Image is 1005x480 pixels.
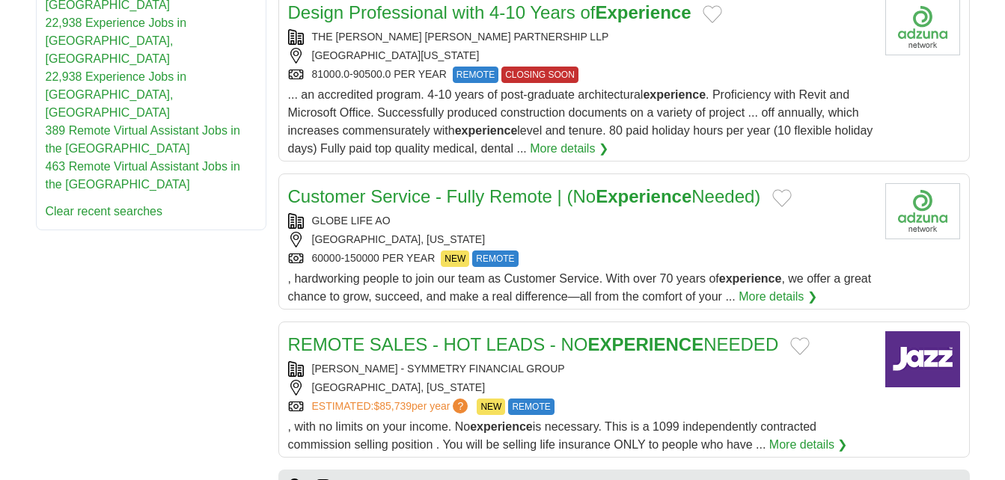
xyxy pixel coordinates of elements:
div: THE [PERSON_NAME] [PERSON_NAME] PARTNERSHIP LLP [288,29,873,45]
div: GLOBE LIFE AO [288,213,873,229]
strong: experience [643,88,706,101]
strong: experience [470,420,533,433]
div: 81000.0-90500.0 PER YEAR [288,67,873,83]
div: [PERSON_NAME] - SYMMETRY FINANCIAL GROUP [288,361,873,377]
strong: experience [719,272,782,285]
button: Add to favorite jobs [772,189,792,207]
span: NEW [441,250,469,267]
a: More details ❯ [769,436,848,454]
span: ... an accredited program. 4-10 years of post-graduate architectural . Proficiency with Revit and... [288,88,873,155]
span: REMOTE [508,399,554,415]
a: Design Professional with 4-10 Years ofExperience [288,2,691,22]
a: 463 Remote Virtual Assistant Jobs in the [GEOGRAPHIC_DATA] [46,160,240,191]
span: , with no limits on your income. No is necessary. This is a 1099 independently contracted commiss... [288,420,816,451]
span: $85,739 [373,400,412,412]
a: REMOTE SALES - HOT LEADS - NOEXPERIENCENEEDED [288,334,779,354]
span: REMOTE [472,250,518,267]
a: Clear recent searches [46,205,163,218]
div: [GEOGRAPHIC_DATA][US_STATE] [288,48,873,64]
a: More details ❯ [739,288,817,306]
a: Customer Service - Fully Remote | (NoExperienceNeeded) [288,186,761,206]
a: 389 Remote Virtual Assistant Jobs in the [GEOGRAPHIC_DATA] [46,124,240,155]
strong: Experience [596,186,691,206]
img: Company logo [885,331,960,387]
a: More details ❯ [530,140,608,158]
span: REMOTE [453,67,498,83]
a: 22,938 Experience Jobs in [GEOGRAPHIC_DATA], [GEOGRAPHIC_DATA] [46,16,187,65]
strong: experience [455,124,518,137]
span: ? [453,399,468,413]
a: 22,938 Experience Jobs in [GEOGRAPHIC_DATA], [GEOGRAPHIC_DATA] [46,70,187,119]
button: Add to favorite jobs [703,5,722,23]
div: 60000-150000 PER YEAR [288,250,873,267]
a: ESTIMATED:$85,739per year? [312,399,471,415]
strong: EXPERIENCE [587,334,703,354]
strong: Experience [595,2,691,22]
div: [GEOGRAPHIC_DATA], [US_STATE] [288,380,873,396]
button: Add to favorite jobs [790,337,810,355]
img: Company logo [885,183,960,239]
div: [GEOGRAPHIC_DATA], [US_STATE] [288,232,873,247]
span: NEW [477,399,505,415]
span: CLOSING SOON [501,67,578,83]
span: , hardworking people to join our team as Customer Service. With over 70 years of , we offer a gre... [288,272,872,303]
